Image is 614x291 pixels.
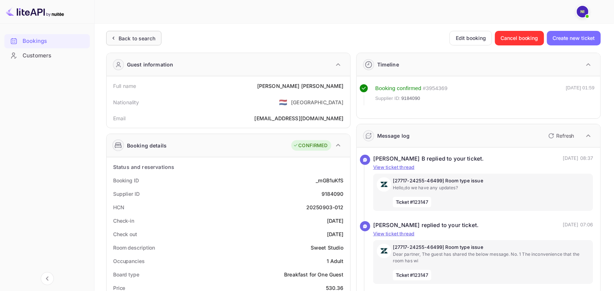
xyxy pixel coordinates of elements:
img: LiteAPI logo [6,6,64,17]
div: Sweet Studio [311,244,344,251]
div: 20250903-012 [306,203,344,211]
p: Dear partner, The guest has shared the below message. No. 1 The inconvenience that the room has wi [393,251,590,264]
div: Booking confirmed [375,84,422,93]
div: [PERSON_NAME] replied to your ticket. [373,221,479,230]
div: [GEOGRAPHIC_DATA] [291,98,344,106]
div: Occupancies [113,257,145,265]
p: [DATE] 07:06 [563,221,593,230]
div: Check out [113,230,137,238]
a: Bookings [4,34,90,48]
p: Hello,do we have any updates? [393,185,590,191]
div: Back to search [119,35,155,42]
p: View ticket thread [373,230,593,238]
div: [DATE] [327,230,344,238]
div: Breakfast for One Guest [284,271,344,278]
div: Nationality [113,98,139,106]
p: [DATE] 08:37 [563,155,593,163]
div: 1 Adult [327,257,344,265]
button: Edit booking [450,31,492,45]
button: Collapse navigation [41,272,54,285]
p: [27717-24255-46499] Room type issue [393,244,590,251]
div: Timeline [377,61,399,68]
img: N Ibadah [577,6,589,17]
span: United States [279,96,287,109]
div: Supplier ID [113,190,140,198]
a: Customers [4,49,90,62]
span: Supplier ID: [375,95,401,102]
div: [PERSON_NAME] [PERSON_NAME] [257,82,344,90]
div: Guest information [127,61,174,68]
div: 9184090 [322,190,344,198]
button: Create new ticket [547,31,601,45]
div: # 3954369 [423,84,448,93]
div: Booking details [127,142,167,149]
div: Check-in [113,217,134,225]
div: Email [113,114,126,122]
div: HCN [113,203,124,211]
div: Customers [23,52,86,60]
div: Full name [113,82,136,90]
div: Status and reservations [113,163,174,171]
p: View ticket thread [373,164,593,171]
img: AwvSTEc2VUhQAAAAAElFTkSuQmCC [377,177,391,192]
p: Refresh [557,132,574,140]
div: Board type [113,271,139,278]
span: 9184090 [402,95,420,102]
div: Message log [377,132,410,140]
span: Ticket #123147 [393,197,431,208]
button: Cancel booking [495,31,544,45]
div: Customers [4,49,90,63]
div: CONFIRMED [293,142,328,149]
div: [DATE] [327,217,344,225]
div: Bookings [23,37,86,45]
p: [27717-24255-46499] Room type issue [393,177,590,185]
div: Booking ID [113,177,139,184]
div: _mGB1uKfS [316,177,344,184]
div: [EMAIL_ADDRESS][DOMAIN_NAME] [255,114,344,122]
div: [PERSON_NAME] B replied to your ticket. [373,155,484,163]
div: Room description [113,244,155,251]
div: [DATE] 01:59 [566,84,595,105]
button: Refresh [544,130,577,142]
span: Ticket #123147 [393,270,431,281]
img: AwvSTEc2VUhQAAAAAElFTkSuQmCC [377,244,391,258]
